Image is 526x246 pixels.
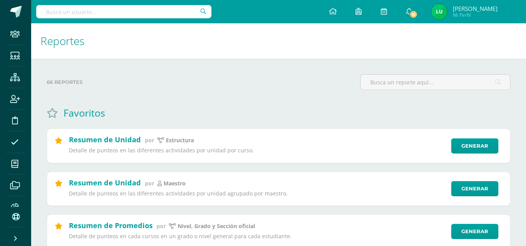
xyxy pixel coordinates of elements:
[431,4,447,19] img: 54682bb00531784ef96ee9fbfedce966.png
[453,12,498,18] span: Mi Perfil
[178,223,255,230] p: Nivel, Grado y Sección oficial
[451,224,498,239] a: Generar
[69,233,446,240] p: Detalle de punteos en cada cursos en un grado o nivel general para cada estudiante.
[166,137,194,144] p: estructura
[164,180,186,187] p: maestro
[69,190,446,197] p: Detalle de punteos en las diferentes actividades por unidad agrupado por maestro.
[40,33,84,48] span: Reportes
[361,75,510,90] input: Busca un reporte aquí...
[409,10,418,19] span: 16
[453,5,498,12] span: [PERSON_NAME]
[69,221,153,230] h2: Resumen de Promedios
[69,178,141,187] h2: Resumen de Unidad
[157,222,166,230] span: por
[36,5,211,18] input: Busca un usuario...
[145,136,154,144] span: por
[451,181,498,196] a: Generar
[451,138,498,154] a: Generar
[145,180,154,187] span: por
[69,135,141,144] h2: Resumen de Unidad
[69,147,446,154] p: Detalle de punteos en las diferentes actividades por unidad por curso.
[47,74,354,90] label: 66 reportes
[63,106,105,119] h1: Favoritos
